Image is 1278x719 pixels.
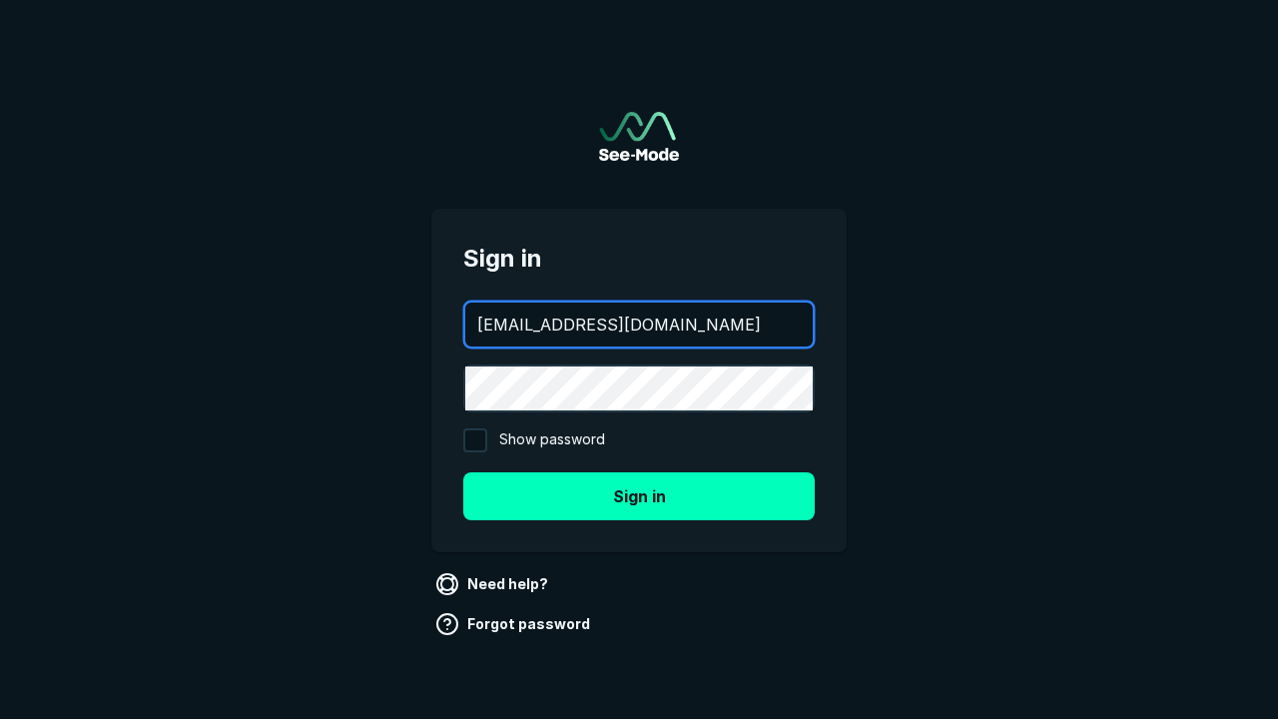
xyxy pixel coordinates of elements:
[499,428,605,452] span: Show password
[431,568,556,600] a: Need help?
[599,112,679,161] a: Go to sign in
[431,608,598,640] a: Forgot password
[463,472,815,520] button: Sign in
[465,303,813,347] input: your@email.com
[463,241,815,277] span: Sign in
[599,112,679,161] img: See-Mode Logo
